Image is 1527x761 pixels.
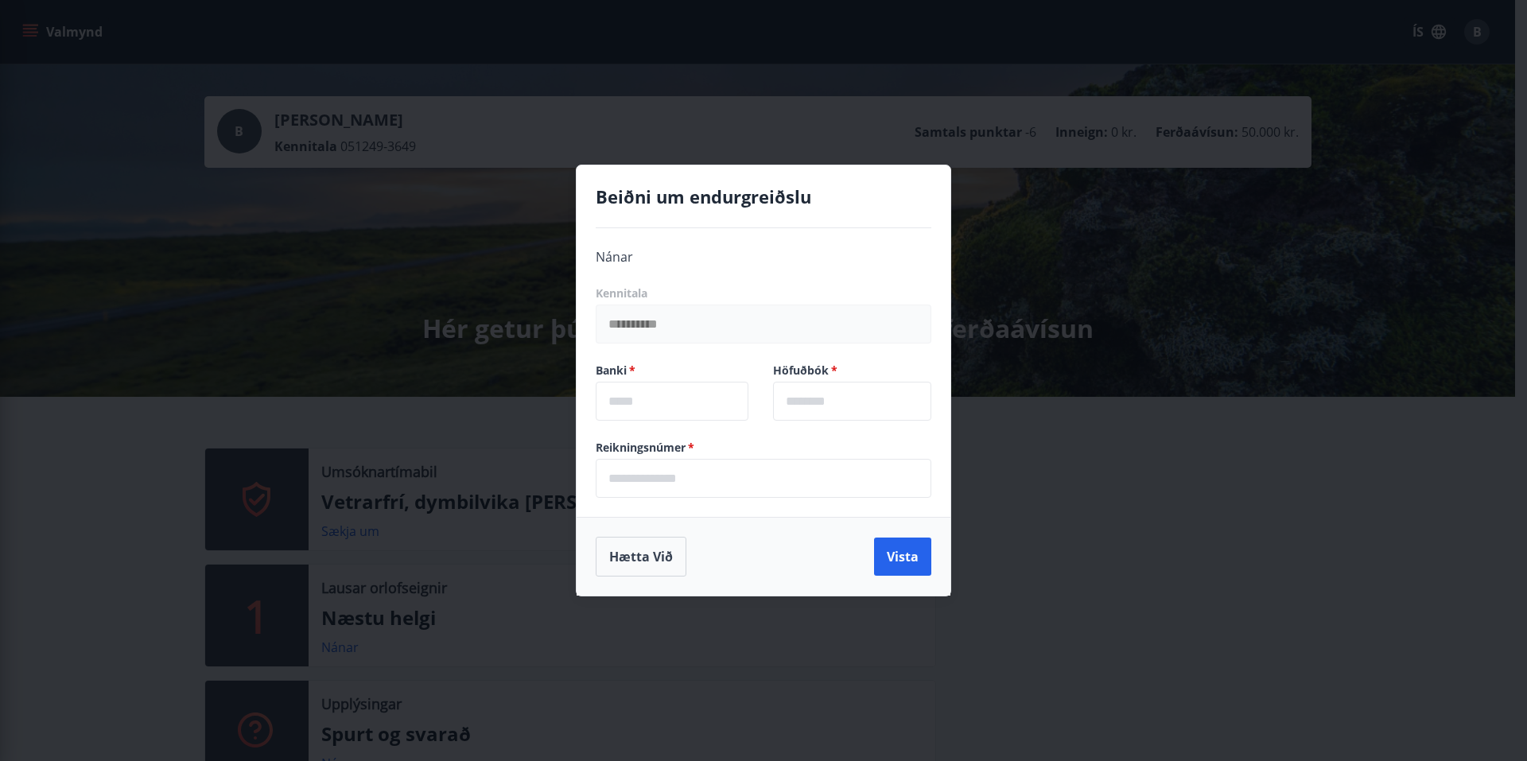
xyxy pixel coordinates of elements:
button: Vista [874,538,931,576]
button: Hætta við [596,537,686,577]
label: Höfuðbók [773,363,931,379]
label: Banki [596,363,754,379]
label: Reikningsnúmer [596,440,931,456]
label: Kennitala [596,285,931,301]
span: Nánar [596,248,633,266]
h4: Beiðni um endurgreiðslu [596,184,931,208]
